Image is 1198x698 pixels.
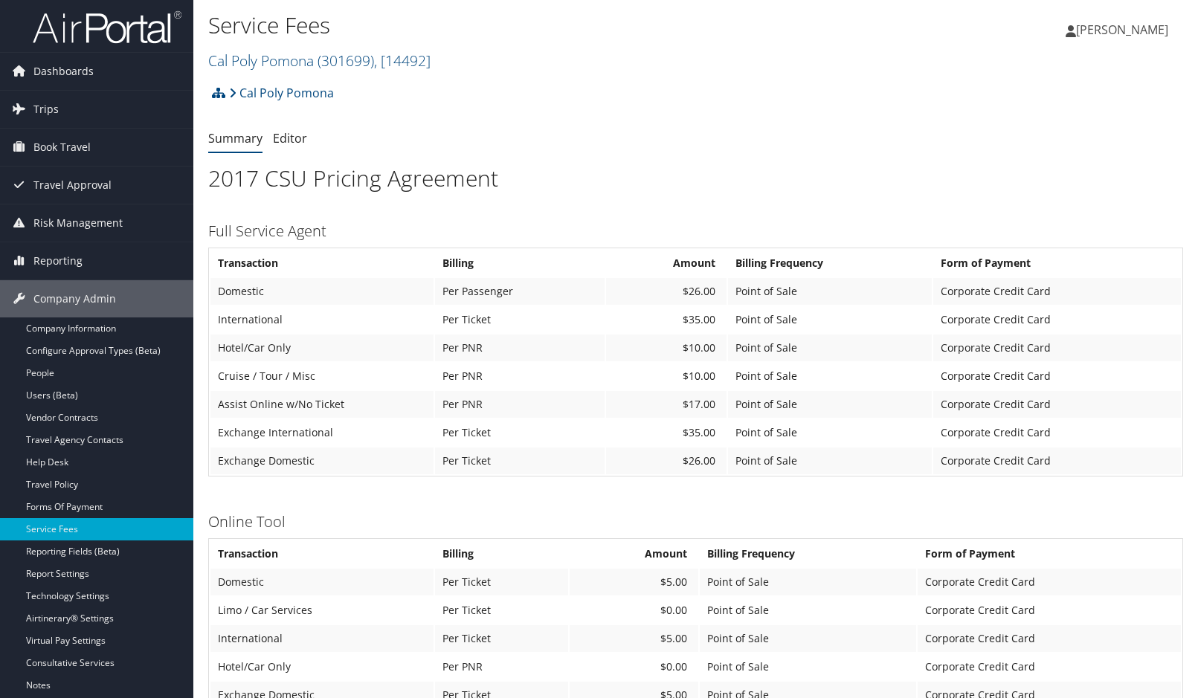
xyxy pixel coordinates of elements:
[210,625,434,652] td: International
[208,10,858,41] h1: Service Fees
[210,391,434,418] td: Assist Online w/No Ticket
[933,363,1181,390] td: Corporate Credit Card
[33,129,91,166] span: Book Travel
[606,306,727,333] td: $35.00
[33,242,83,279] span: Reporting
[933,250,1181,277] th: Form of Payment
[33,53,94,90] span: Dashboards
[728,335,932,361] td: Point of Sale
[728,278,932,305] td: Point of Sale
[318,51,374,71] span: ( 301699 )
[570,625,698,652] td: $5.00
[606,447,727,474] td: $26.00
[606,363,727,390] td: $10.00
[700,540,916,567] th: Billing Frequency
[570,569,698,595] td: $5.00
[435,569,568,595] td: Per Ticket
[728,419,932,446] td: Point of Sale
[933,447,1181,474] td: Corporate Credit Card
[210,569,434,595] td: Domestic
[210,597,434,624] td: Limo / Car Services
[728,306,932,333] td: Point of Sale
[728,391,932,418] td: Point of Sale
[606,250,727,277] th: Amount
[918,540,1181,567] th: Form of Payment
[700,569,916,595] td: Point of Sale
[606,335,727,361] td: $10.00
[210,306,434,333] td: International
[933,391,1181,418] td: Corporate Credit Card
[435,447,605,474] td: Per Ticket
[210,278,434,305] td: Domestic
[918,653,1181,680] td: Corporate Credit Card
[606,391,727,418] td: $17.00
[435,250,605,277] th: Billing
[700,625,916,652] td: Point of Sale
[435,419,605,446] td: Per Ticket
[273,130,307,146] a: Editor
[33,10,181,45] img: airportal-logo.png
[229,78,334,108] a: Cal Poly Pomona
[435,540,568,567] th: Billing
[208,130,263,146] a: Summary
[435,625,568,652] td: Per Ticket
[918,625,1181,652] td: Corporate Credit Card
[374,51,431,71] span: , [ 14492 ]
[210,419,434,446] td: Exchange International
[606,419,727,446] td: $35.00
[933,419,1181,446] td: Corporate Credit Card
[1076,22,1168,38] span: [PERSON_NAME]
[33,280,116,317] span: Company Admin
[728,250,932,277] th: Billing Frequency
[435,335,605,361] td: Per PNR
[208,511,1183,532] h3: Online Tool
[210,335,434,361] td: Hotel/Car Only
[435,363,605,390] td: Per PNR
[700,653,916,680] td: Point of Sale
[435,306,605,333] td: Per Ticket
[728,447,932,474] td: Point of Sale
[1066,7,1183,52] a: [PERSON_NAME]
[933,335,1181,361] td: Corporate Credit Card
[210,540,434,567] th: Transaction
[210,447,434,474] td: Exchange Domestic
[208,51,431,71] a: Cal Poly Pomona
[435,597,568,624] td: Per Ticket
[918,597,1181,624] td: Corporate Credit Card
[208,221,1183,242] h3: Full Service Agent
[435,391,605,418] td: Per PNR
[33,204,123,242] span: Risk Management
[435,653,568,680] td: Per PNR
[933,278,1181,305] td: Corporate Credit Card
[570,597,698,624] td: $0.00
[728,363,932,390] td: Point of Sale
[933,306,1181,333] td: Corporate Credit Card
[918,569,1181,595] td: Corporate Credit Card
[570,653,698,680] td: $0.00
[208,163,1183,194] h1: 2017 CSU Pricing Agreement
[210,250,434,277] th: Transaction
[33,167,112,204] span: Travel Approval
[570,540,698,567] th: Amount
[210,363,434,390] td: Cruise / Tour / Misc
[435,278,605,305] td: Per Passenger
[700,597,916,624] td: Point of Sale
[210,653,434,680] td: Hotel/Car Only
[33,91,59,128] span: Trips
[606,278,727,305] td: $26.00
